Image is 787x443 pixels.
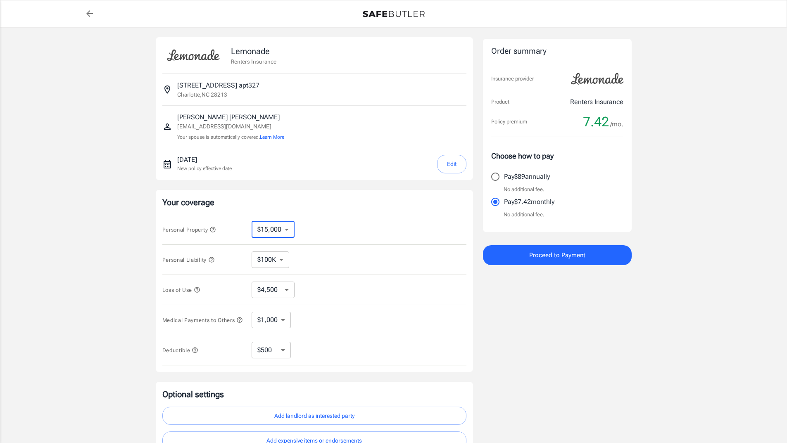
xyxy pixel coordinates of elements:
[363,11,425,17] img: Back to quotes
[504,211,544,219] p: No additional fee.
[529,250,585,261] span: Proceed to Payment
[491,45,623,57] div: Order summary
[437,155,466,173] button: Edit
[260,133,284,141] button: Learn More
[231,45,276,57] p: Lemonade
[162,197,466,208] p: Your coverage
[81,5,98,22] a: back to quotes
[162,255,215,265] button: Personal Liability
[583,114,609,130] span: 7.42
[570,97,623,107] p: Renters Insurance
[177,122,284,131] p: [EMAIL_ADDRESS][DOMAIN_NAME]
[162,225,216,235] button: Personal Property
[162,315,243,325] button: Medical Payments to Others
[566,67,628,90] img: Lemonade
[162,122,172,132] svg: Insured person
[162,285,200,295] button: Loss of Use
[177,112,284,122] p: [PERSON_NAME] [PERSON_NAME]
[231,57,276,66] p: Renters Insurance
[162,257,215,263] span: Personal Liability
[162,227,216,233] span: Personal Property
[177,133,284,141] p: Your spouse is automatically covered.
[162,389,466,400] p: Optional settings
[162,44,224,67] img: Lemonade
[483,245,632,265] button: Proceed to Payment
[162,345,199,355] button: Deductible
[504,185,544,194] p: No additional fee.
[504,172,550,182] p: Pay $89 annually
[491,98,509,106] p: Product
[177,155,232,165] p: [DATE]
[162,159,172,169] svg: New policy start date
[610,118,623,130] span: /mo.
[491,75,534,83] p: Insurance provider
[177,81,259,90] p: [STREET_ADDRESS] apt327
[491,150,623,161] p: Choose how to pay
[162,317,243,323] span: Medical Payments to Others
[177,90,227,99] p: Charlotte , NC 28213
[177,165,232,172] p: New policy effective date
[162,347,199,353] span: Deductible
[162,85,172,95] svg: Insured address
[491,118,527,126] p: Policy premium
[504,197,554,207] p: Pay $7.42 monthly
[162,407,466,425] button: Add landlord as interested party
[162,287,200,293] span: Loss of Use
